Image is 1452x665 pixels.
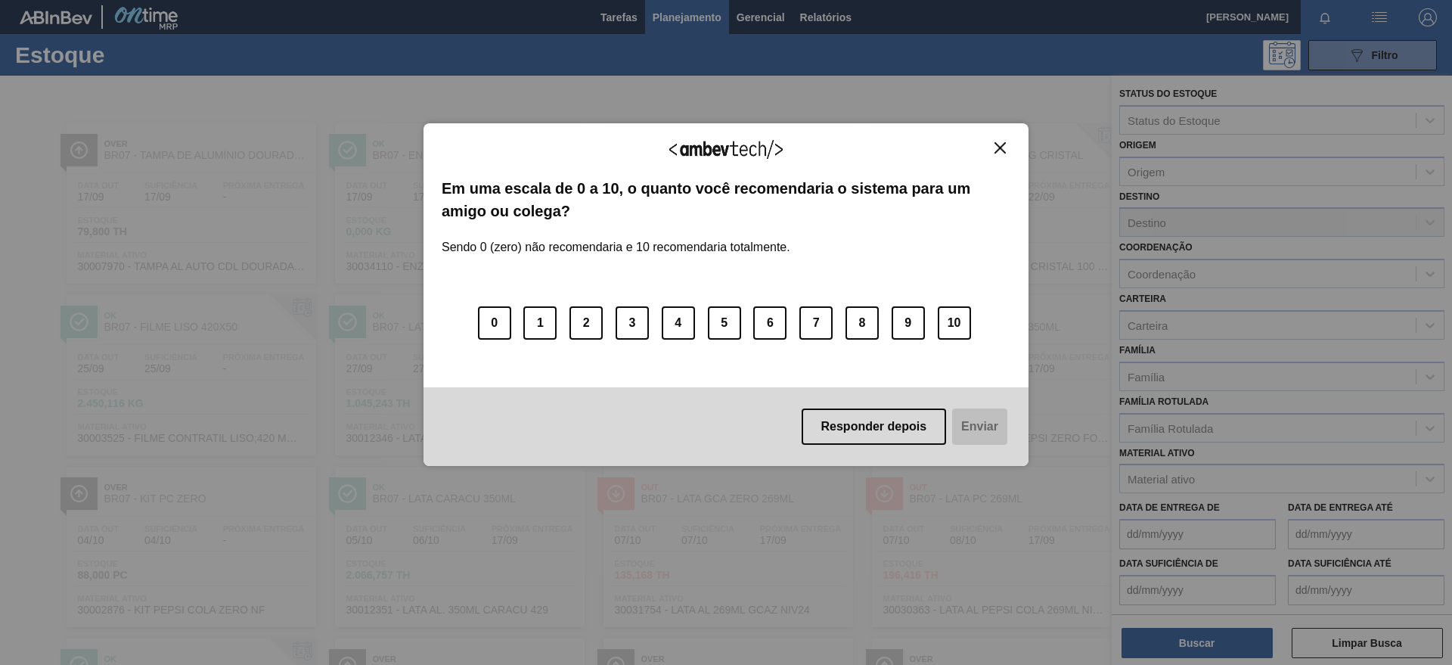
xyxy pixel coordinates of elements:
[616,306,649,340] button: 3
[569,306,603,340] button: 2
[662,306,695,340] button: 4
[753,306,786,340] button: 6
[523,306,557,340] button: 1
[669,140,783,159] img: Logo Ambevtech
[892,306,925,340] button: 9
[802,409,947,445] button: Responder depois
[938,306,971,340] button: 10
[708,306,741,340] button: 5
[845,306,879,340] button: 8
[442,177,1010,223] label: Em uma escala de 0 a 10, o quanto você recomendaria o sistema para um amigo ou colega?
[990,141,1010,154] button: Close
[799,306,833,340] button: 7
[478,306,511,340] button: 0
[994,142,1006,154] img: Close
[442,222,790,254] label: Sendo 0 (zero) não recomendaria e 10 recomendaria totalmente.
